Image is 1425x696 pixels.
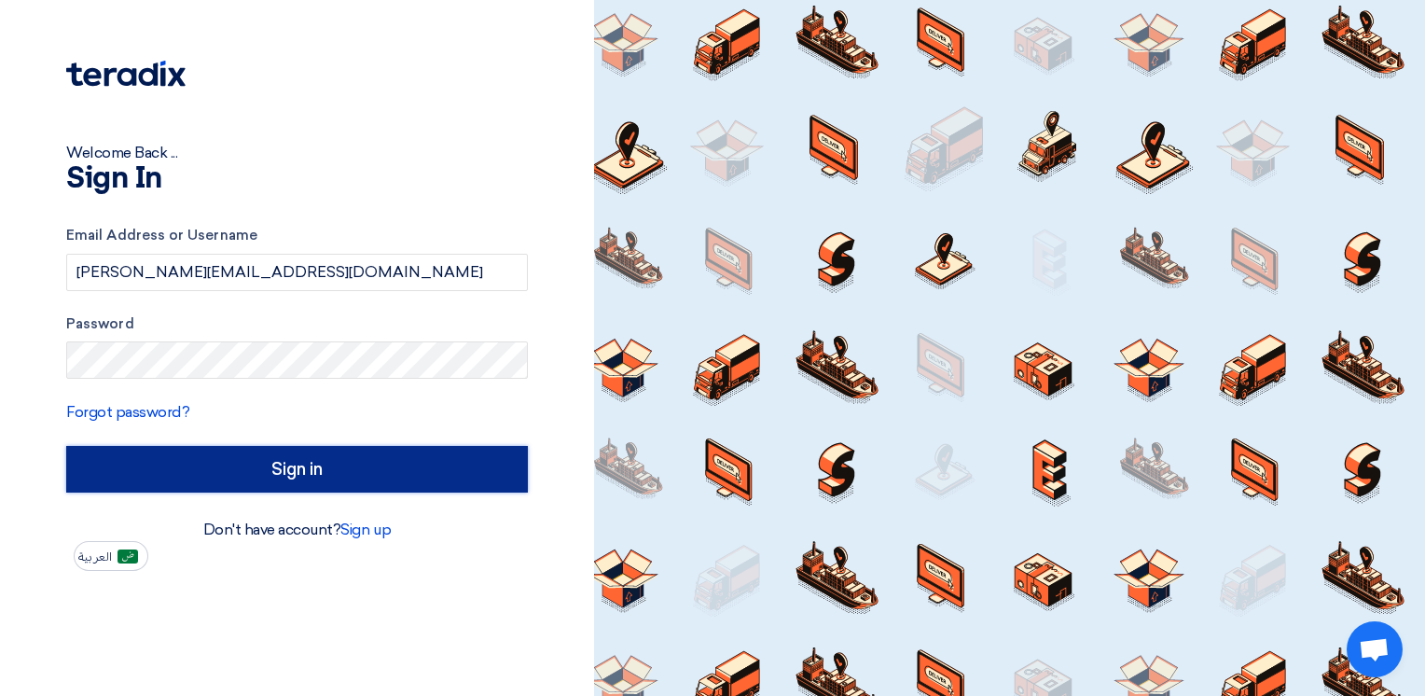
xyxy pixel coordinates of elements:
[66,403,189,421] a: Forgot password?
[66,61,186,87] img: Teradix logo
[66,142,528,164] div: Welcome Back ...
[66,446,528,493] input: Sign in
[66,254,528,291] input: Enter your business email or username
[66,519,528,541] div: Don't have account?
[74,541,148,571] button: العربية
[66,225,528,246] label: Email Address or Username
[340,521,391,538] a: Sign up
[118,550,138,564] img: ar-AR.png
[78,550,112,564] span: العربية
[66,164,528,194] h1: Sign In
[1347,621,1403,677] a: Open chat
[66,313,528,335] label: Password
